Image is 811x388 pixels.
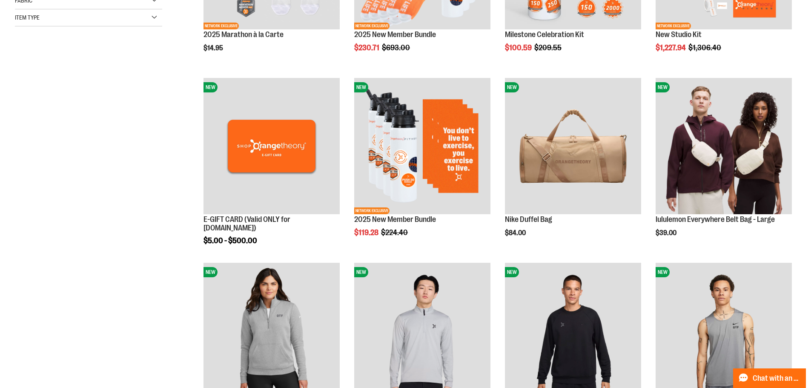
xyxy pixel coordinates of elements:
[656,215,775,224] a: lululemon Everywhere Belt Bag - Large
[505,215,552,224] a: Nike Duffel Bag
[381,228,409,237] span: $224.40
[505,78,641,216] a: Nike Duffel BagNEW
[203,44,224,52] span: $14.95
[656,43,687,52] span: $1,227.94
[354,78,490,216] a: 2025 New Member BundleNEWNETWORK EXCLUSIVE
[501,74,645,259] div: product
[203,236,257,245] span: $5.00 - $500.00
[203,78,340,214] img: E-GIFT CARD (Valid ONLY for ShopOrangetheory.com)
[656,229,678,237] span: $39.00
[354,267,368,277] span: NEW
[350,74,495,259] div: product
[354,30,436,39] a: 2025 New Member Bundle
[354,82,368,92] span: NEW
[354,23,390,29] span: NETWORK EXCLUSIVE
[203,215,290,232] a: E-GIFT CARD (Valid ONLY for [DOMAIN_NAME])
[733,368,806,388] button: Chat with an Expert
[505,78,641,214] img: Nike Duffel Bag
[651,74,796,259] div: product
[354,228,380,237] span: $119.28
[203,23,239,29] span: NETWORK EXCLUSIVE
[505,43,533,52] span: $100.59
[656,82,670,92] span: NEW
[656,78,792,214] img: lululemon Everywhere Belt Bag - Large
[505,229,527,237] span: $84.00
[534,43,563,52] span: $209.55
[203,30,284,39] a: 2025 Marathon à la Carte
[656,30,702,39] a: New Studio Kit
[688,43,722,52] span: $1,306.40
[656,78,792,216] a: lululemon Everywhere Belt Bag - LargeNEW
[505,267,519,277] span: NEW
[505,30,584,39] a: Milestone Celebration Kit
[354,215,436,224] a: 2025 New Member Bundle
[354,207,390,214] span: NETWORK EXCLUSIVE
[382,43,411,52] span: $693.00
[656,23,691,29] span: NETWORK EXCLUSIVE
[203,267,218,277] span: NEW
[505,82,519,92] span: NEW
[203,78,340,216] a: E-GIFT CARD (Valid ONLY for ShopOrangetheory.com)NEW
[753,374,801,382] span: Chat with an Expert
[15,14,40,21] span: Item Type
[199,74,344,267] div: product
[354,78,490,214] img: 2025 New Member Bundle
[203,82,218,92] span: NEW
[354,43,381,52] span: $230.71
[656,267,670,277] span: NEW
